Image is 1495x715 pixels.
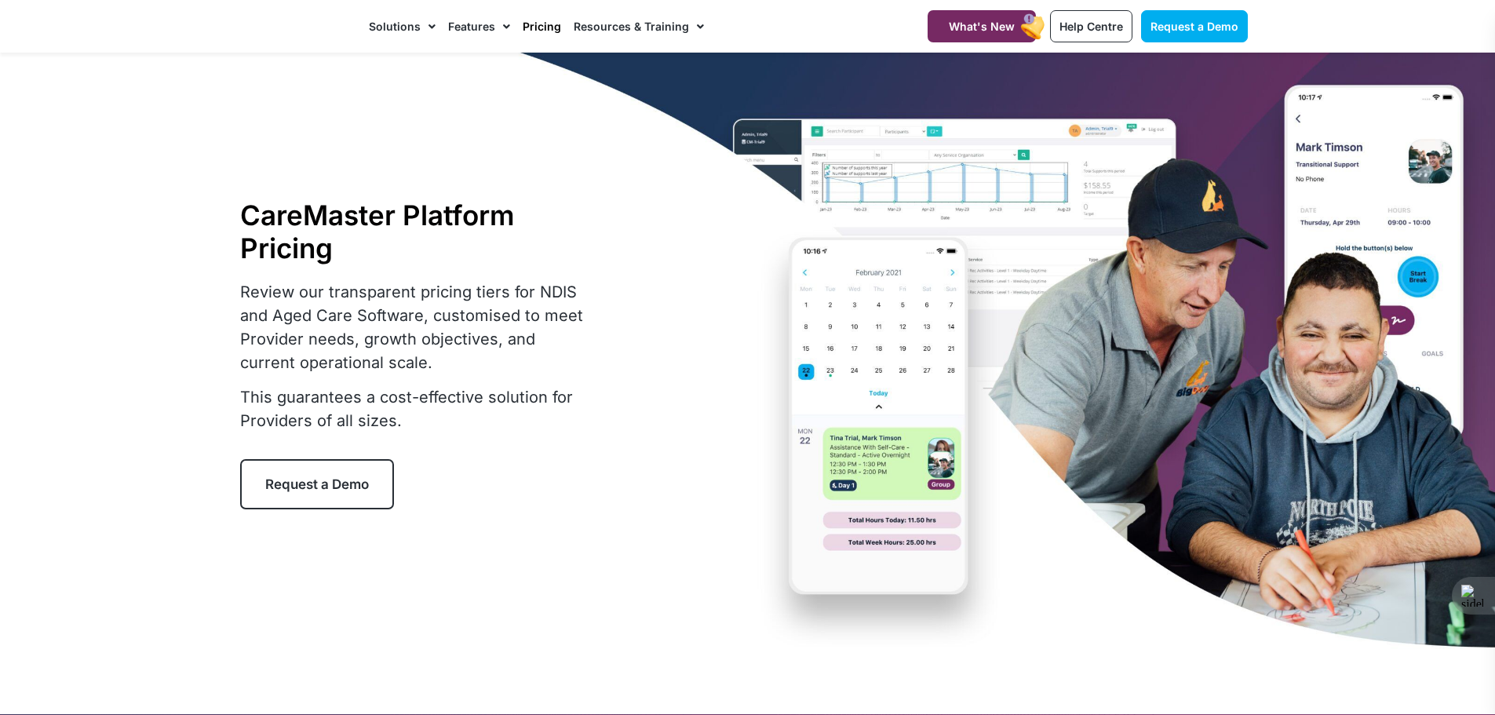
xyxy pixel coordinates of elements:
[240,199,593,264] h1: CareMaster Platform Pricing
[1050,10,1132,42] a: Help Centre
[949,20,1015,33] span: What's New
[1059,20,1123,33] span: Help Centre
[928,10,1036,42] a: What's New
[1150,20,1238,33] span: Request a Demo
[240,385,593,432] p: This guarantees a cost-effective solution for Providers of all sizes.
[1141,10,1248,42] a: Request a Demo
[248,15,354,38] img: CareMaster Logo
[240,459,394,509] a: Request a Demo
[265,476,369,492] span: Request a Demo
[240,280,593,374] p: Review our transparent pricing tiers for NDIS and Aged Care Software, customised to meet Provider...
